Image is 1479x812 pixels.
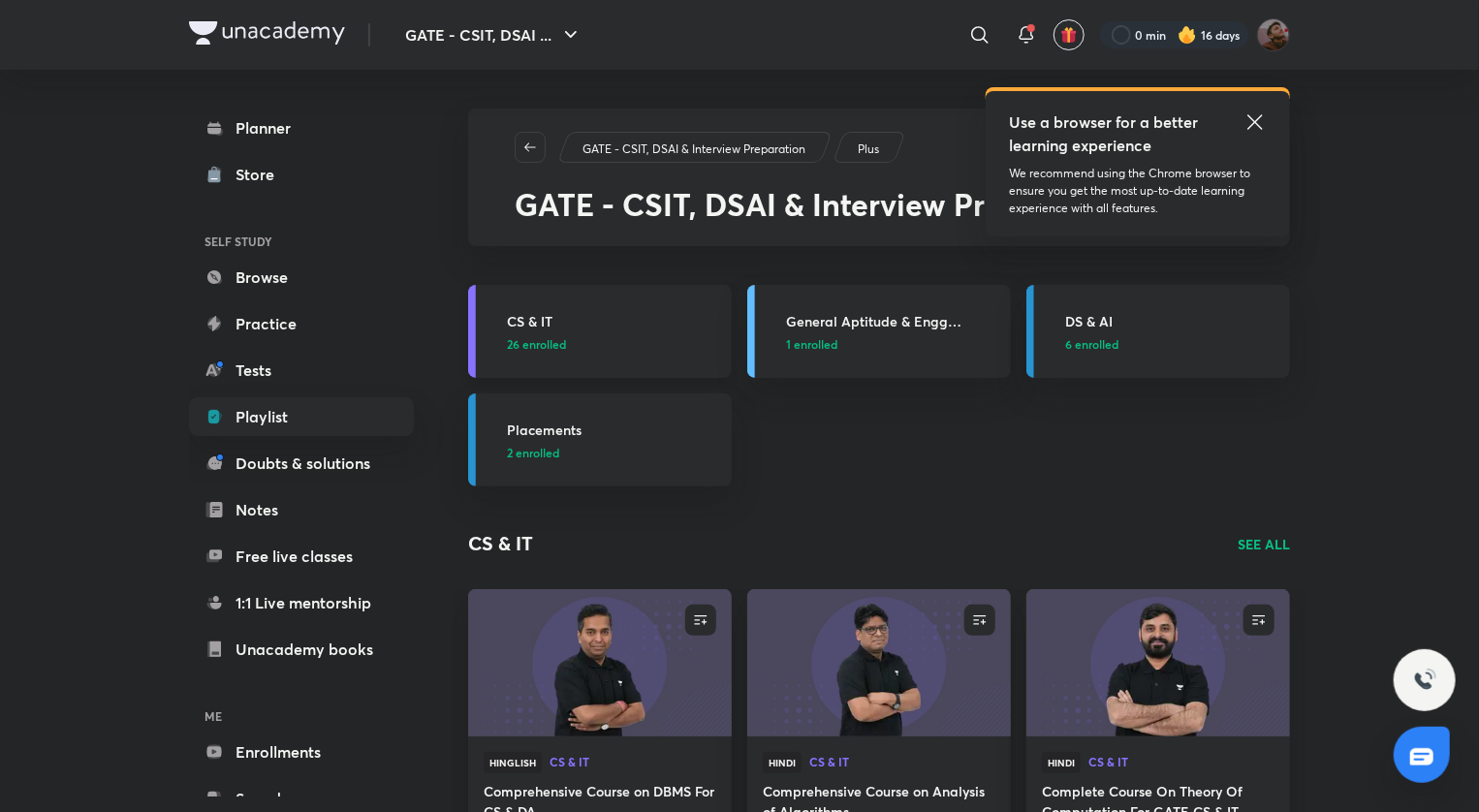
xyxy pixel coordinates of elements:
a: CS & IT26 enrolled [468,285,732,378]
span: CS & IT [550,756,716,767]
a: CS & IT [550,756,716,769]
span: Hindi [1042,752,1081,773]
img: new-thumbnail [744,587,1013,737]
p: GATE - CSIT, DSAI & Interview Preparation [582,141,805,158]
a: Free live classes [189,537,414,576]
a: Doubts & solutions [189,444,414,483]
a: CS & IT [1088,756,1274,769]
span: 26 enrolled [507,335,566,353]
p: Plus [858,141,879,158]
img: avatar [1060,26,1078,44]
a: Store [189,155,414,194]
a: new-thumbnail [468,589,732,736]
span: CS & IT [809,756,995,767]
a: Notes [189,490,414,529]
span: CS & IT [1088,756,1274,767]
div: Store [236,163,286,186]
a: GATE - CSIT, DSAI & Interview Preparation [580,141,809,158]
a: new-thumbnail [1026,589,1290,736]
img: Company Logo [189,21,345,45]
a: Tests [189,351,414,390]
h3: DS & AI [1065,311,1278,331]
span: 2 enrolled [507,444,559,461]
img: new-thumbnail [1023,587,1292,737]
a: General Aptitude & Engg Mathematics1 enrolled [747,285,1011,378]
p: We recommend using the Chrome browser to ensure you get the most up-to-date learning experience w... [1009,165,1267,217]
img: ttu [1413,669,1436,692]
a: CS & IT [809,756,995,769]
img: new-thumbnail [465,587,734,737]
a: Browse [189,258,414,297]
a: new-thumbnail [747,589,1011,736]
a: Plus [855,141,883,158]
a: Unacademy books [189,630,414,669]
a: SEE ALL [1238,534,1290,554]
a: Placements2 enrolled [468,393,732,486]
a: 1:1 Live mentorship [189,583,414,622]
a: Playlist [189,397,414,436]
a: DS & AI6 enrolled [1026,285,1290,378]
span: GATE - CSIT, DSAI & Interview Preparation Playlist [515,183,1241,225]
span: 6 enrolled [1065,335,1118,353]
span: Hindi [763,752,802,773]
h5: Use a browser for a better learning experience [1009,110,1202,157]
h3: CS & IT [507,311,720,331]
button: avatar [1054,19,1085,50]
img: streak [1178,25,1197,45]
img: Suryansh Singh [1257,18,1290,51]
a: Enrollments [189,733,414,771]
a: Planner [189,109,414,147]
h6: ME [189,700,414,733]
h2: CS & IT [468,529,533,558]
h6: SELF STUDY [189,225,414,258]
span: 1 enrolled [786,335,837,353]
span: Hinglish [484,752,542,773]
h3: Placements [507,420,720,440]
a: Company Logo [189,21,345,49]
button: GATE - CSIT, DSAI ... [393,16,594,54]
h3: General Aptitude & Engg Mathematics [786,311,999,331]
a: Practice [189,304,414,343]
